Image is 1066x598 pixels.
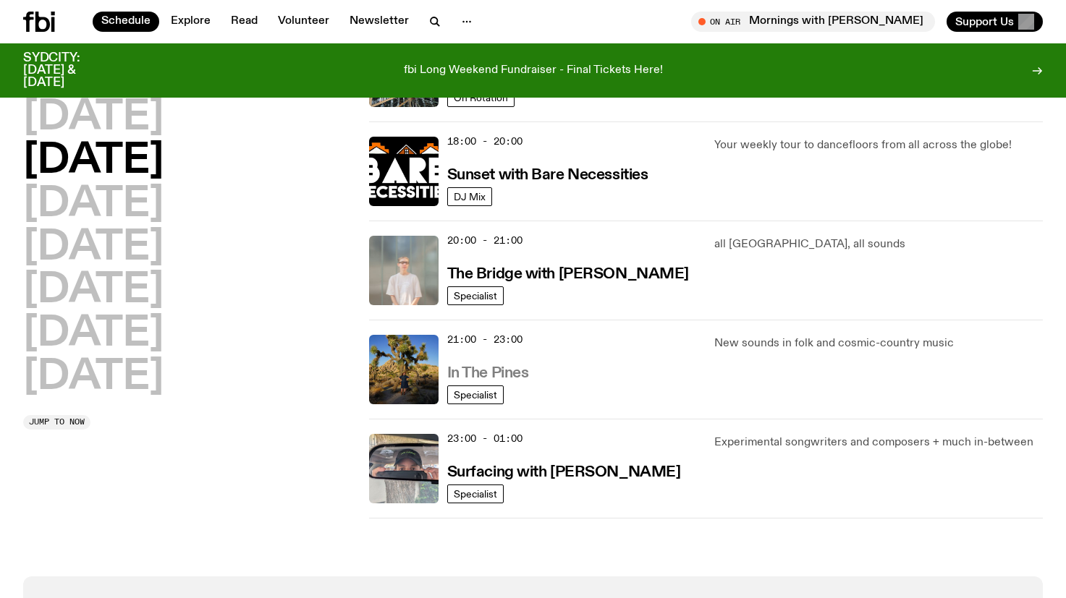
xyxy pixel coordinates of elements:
a: Sunset with Bare Necessities [447,165,648,183]
p: Experimental songwriters and composers + much in-between [714,434,1043,451]
img: Johanna stands in the middle distance amongst a desert scene with large cacti and trees. She is w... [369,335,439,404]
a: On Rotation [447,88,515,107]
a: Specialist [447,286,504,305]
p: fbi Long Weekend Fundraiser - Final Tickets Here! [404,64,663,77]
span: Specialist [454,291,497,302]
h3: SYDCITY: [DATE] & [DATE] [23,52,116,89]
p: New sounds in folk and cosmic-country music [714,335,1043,352]
span: DJ Mix [454,192,486,202]
button: [DATE] [23,228,164,268]
span: Jump to now [29,418,85,426]
span: Specialist [454,390,497,401]
button: [DATE] [23,184,164,225]
button: Jump to now [23,415,90,430]
a: Volunteer [269,12,338,32]
h3: Sunset with Bare Necessities [447,168,648,183]
span: 18:00 - 20:00 [447,134,523,148]
a: Surfacing with [PERSON_NAME] [447,462,681,480]
h3: In The Pines [447,366,529,381]
a: DJ Mix [447,187,492,206]
span: 23:00 - 01:00 [447,432,523,445]
button: [DATE] [23,314,164,354]
span: Support Us [955,15,1014,28]
p: all [GEOGRAPHIC_DATA], all sounds [714,236,1043,253]
a: Specialist [447,484,504,503]
button: Support Us [947,12,1043,32]
h3: Surfacing with [PERSON_NAME] [447,465,681,480]
img: Mara stands in front of a frosted glass wall wearing a cream coloured t-shirt and black glasses. ... [369,236,439,305]
button: [DATE] [23,357,164,398]
button: [DATE] [23,141,164,181]
a: Newsletter [341,12,418,32]
a: Read [222,12,266,32]
a: Explore [162,12,219,32]
a: The Bridge with [PERSON_NAME] [447,264,689,282]
button: [DATE] [23,270,164,311]
span: Specialist [454,489,497,500]
a: In The Pines [447,363,529,381]
span: 21:00 - 23:00 [447,333,523,346]
a: Schedule [93,12,159,32]
img: Bare Necessities [369,137,439,206]
span: 20:00 - 21:00 [447,234,523,247]
p: Your weekly tour to dancefloors from all across the globe! [714,137,1043,154]
button: On AirMornings with [PERSON_NAME] [691,12,935,32]
button: [DATE] [23,98,164,138]
span: On Rotation [454,93,508,103]
h3: The Bridge with [PERSON_NAME] [447,267,689,282]
a: Specialist [447,385,504,404]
